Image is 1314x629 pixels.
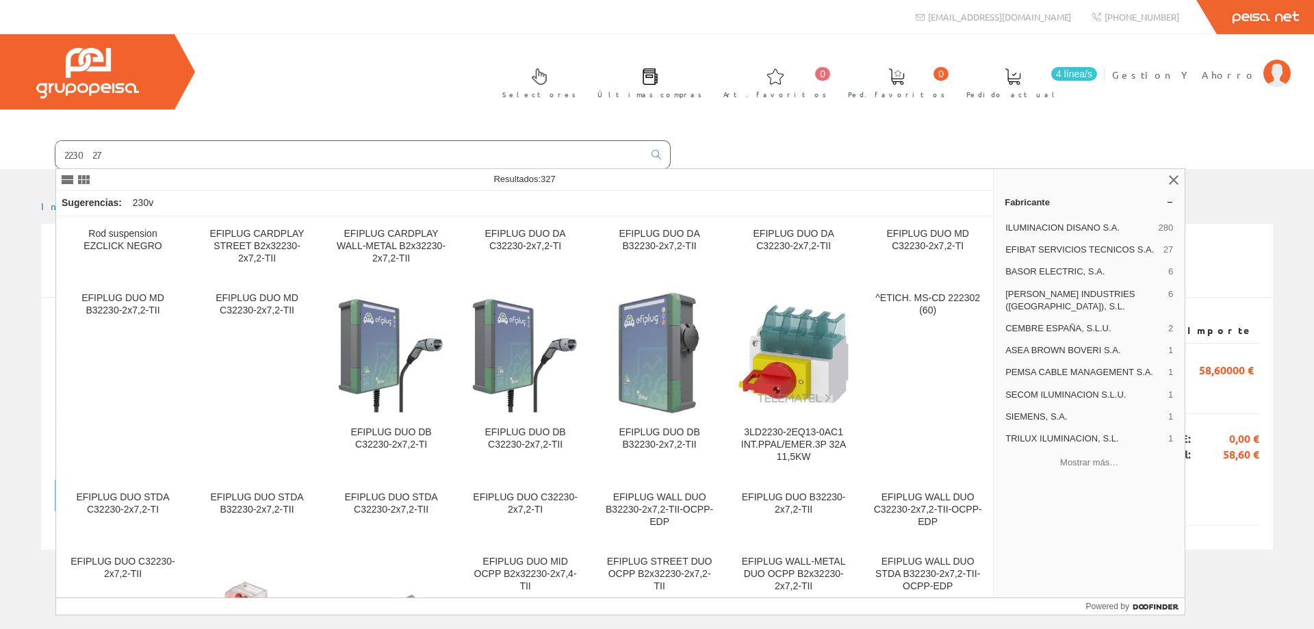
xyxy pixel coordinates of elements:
span: CEMBRE ESPAÑA, S.L.U. [1005,322,1163,335]
span: Resultados: [493,174,555,184]
span: ILUMINACION DISANO S.A. [1005,222,1152,234]
a: EFIPLUG DUO DA B32230-2x7,2-TII [593,217,726,281]
a: 3LD2230-2EQ13-0AC1 INT.PPAL/EMER.3P 32A 11,5KW 3LD2230-2EQ13-0AC1 INT.PPAL/EMER.3P 32A 11,5KW [727,281,860,479]
div: EFIPLUG WALL DUO C32230-2x7,2-TII-OCPP-EDP [872,491,983,528]
a: EFIPLUG DUO C32230-2x7,2-TI [459,480,592,544]
div: EFIPLUG DUO MID OCPP B2x32230-2x7,4-TII [469,556,581,593]
span: Art. favoritos [723,88,827,101]
img: EFIPLUG DUO DB C32230-2x7,2-TII [469,296,581,413]
div: EFIPLUG WALL DUO STDA B32230-2x7,2-TII-OCPP-EDP [872,556,983,593]
a: EFIPLUG DUO STDA B32230-2x7,2-TII [190,480,324,544]
div: EFIPLUG DUO DB C32230-2x7,2-TI [335,426,447,451]
div: EFIPLUG DUO STDA C32230-2x7,2-TI [67,491,179,516]
span: 27 [1163,244,1173,256]
span: Powered by [1086,600,1129,613]
input: Buscar ... [55,141,643,168]
div: EFIPLUG DUO DA C32230-2x7,2-TII [738,228,849,253]
button: Mostrar más… [999,451,1179,474]
div: EFIPLUG DUO MD C32230-2x7,2-TII [201,292,313,317]
th: Importe [1159,318,1259,343]
div: EFIPLUG WALL DUO B32230-2x7,2-TII-OCPP-EDP [604,491,715,528]
span: 327 [541,174,556,184]
span: 0 [933,67,949,81]
a: Powered by [1086,598,1185,615]
a: 4 línea/s Pedido actual [953,57,1100,107]
div: ^ETICH. MS-CD 222302 (60) [872,292,983,317]
a: EFIPLUG DUO DA C32230-2x7,2-TI [459,217,592,281]
a: EFIPLUG DUO MD B32230-2x7,2-TII [56,281,190,479]
span: 6 [1168,288,1173,313]
div: EFIPLUG CARDPLAY WALL-METAL B2x32230-2x7,2-TII [335,228,447,265]
span: Ped. favoritos [848,88,945,101]
a: EFIPLUG DUO STDA C32230-2x7,2-TII [324,480,458,544]
span: Últimas compras [597,88,702,101]
span: [PHONE_NUMBER] [1105,11,1179,23]
div: Rod suspension EZCLICK NEGRO [67,228,179,253]
a: EFIPLUG CARDPLAY WALL-METAL B2x32230-2x7,2-TII [324,217,458,281]
span: [EMAIL_ADDRESS][DOMAIN_NAME] [928,11,1071,23]
span: Pedido actual [966,88,1059,101]
a: EFIPLUG WALL DUO C32230-2x7,2-TII-OCPP-EDP [861,480,994,544]
span: Gestion Y Ahorro [1112,68,1257,81]
span: 1 [1168,433,1173,445]
a: Últimas compras [584,57,709,107]
span: SIEMENS, S.A. [1005,411,1163,423]
div: EFIPLUG DUO MD B32230-2x7,2-TII [67,292,179,317]
a: EFIPLUG DUO DB C32230-2x7,2-TI EFIPLUG DUO DB C32230-2x7,2-TI [324,281,458,479]
a: Rod suspension EZCLICK NEGRO [56,217,190,281]
span: PEMSA CABLE MANAGEMENT S.A. [1005,366,1163,378]
a: ^ETICH. MS-CD 222302 (60) [861,281,994,479]
span: Selectores [502,88,576,101]
div: EFIPLUG DUO B32230-2x7,2-TII [738,491,849,516]
span: 58,60000 € [1199,357,1254,381]
span: TRILUX ILUMINACION, S.L. [1005,433,1163,445]
a: EFIPLUG CARDPLAY STREET B2x32230-2x7,2-TII [190,217,324,281]
span: 1 [1168,389,1173,401]
div: EFIPLUG DUO STDA B32230-2x7,2-TII [201,491,313,516]
a: EFIPLUG DUO DB B32230-2x7,2-TII EFIPLUG DUO DB B32230-2x7,2-TII [593,281,726,479]
a: Fabricante [994,191,1185,213]
a: EFIPLUG DUO MD C32230-2x7,2-TI [861,217,994,281]
div: EFIPLUG DUO C32230-2x7,2-TI [469,491,581,516]
a: EFIPLUG WALL DUO B32230-2x7,2-TII-OCPP-EDP [593,480,726,544]
div: EFIPLUG DUO DB C32230-2x7,2-TII [469,426,581,451]
span: SECOM ILUMINACION S.L.U. [1005,389,1163,401]
div: EFIPLUG DUO MD C32230-2x7,2-TI [872,228,983,253]
span: Pedido Preparación #871/1111356 Fecha: [DATE] Cliente: 711700 - GESTION Y AHORRO EN LUZ, S.L. [55,239,478,290]
span: 6 [1168,266,1173,278]
button: Añadir al pedido actual [55,480,206,511]
span: 0,00 € [1191,431,1259,447]
a: EFIPLUG DUO STDA C32230-2x7,2-TI [56,480,190,544]
span: EFIBAT SERVICIOS TECNICOS S.A. [1005,244,1158,256]
div: EFIPLUG DUO DA B32230-2x7,2-TII [604,228,715,253]
span: 1 [1168,411,1173,423]
div: 3LD2230-2EQ13-0AC1 INT.PPAL/EMER.3P 32A 11,5KW [738,426,849,463]
img: EFIPLUG DUO DB B32230-2x7,2-TII [616,292,702,415]
span: [PERSON_NAME] INDUSTRIES ([GEOGRAPHIC_DATA]), S.L. [1005,288,1163,313]
span: ASEA BROWN BOVERI S.A. [1005,344,1163,357]
div: Imp. RAEE: Imp. Total: [55,413,1259,480]
a: EFIPLUG DUO MD C32230-2x7,2-TII [190,281,324,479]
div: © Grupo Peisa [41,567,1273,578]
span: 1 [1168,344,1173,357]
img: EFIPLUG DUO DB C32230-2x7,2-TI [335,296,447,413]
div: 230v [127,191,159,216]
a: Selectores [489,57,583,107]
div: EFIPLUG DUO DB B32230-2x7,2-TII [604,426,715,451]
a: EFIPLUG DUO B32230-2x7,2-TII [727,480,860,544]
span: 2 [1168,322,1173,335]
div: EFIPLUG DUO C32230-2x7,2-TII [67,556,179,580]
span: 280 [1158,222,1173,234]
div: EFIPLUG DUO DA C32230-2x7,2-TI [469,228,581,253]
div: EFIPLUG CARDPLAY STREET B2x32230-2x7,2-TII [201,228,313,265]
span: 1 [1168,366,1173,378]
span: BASOR ELECTRIC, S.A. [1005,266,1163,278]
img: Grupo Peisa [36,48,139,99]
img: 3LD2230-2EQ13-0AC1 INT.PPAL/EMER.3P 32A 11,5KW [738,304,849,405]
a: Gestion Y Ahorro [1112,57,1291,70]
a: Inicio [41,200,99,212]
span: 58,60 € [1191,447,1259,463]
span: 0 [815,67,830,81]
div: EFIPLUG WALL-METAL DUO OCPP B2x32230-2x7,2-TII [738,556,849,593]
div: Sugerencias: [56,194,125,213]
